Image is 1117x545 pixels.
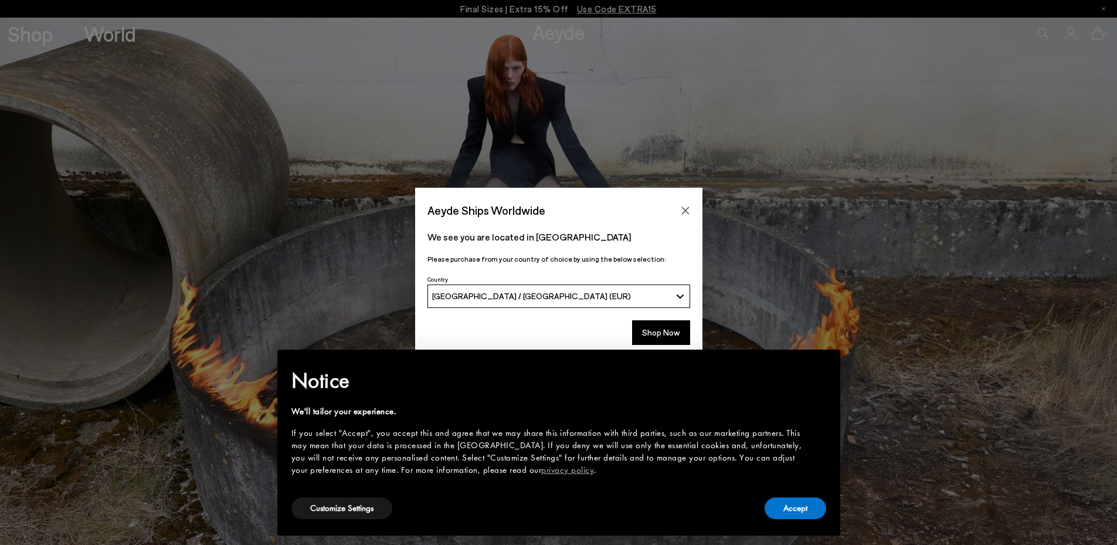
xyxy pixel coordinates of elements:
span: Aeyde Ships Worldwide [427,200,545,221]
p: We see you are located in [GEOGRAPHIC_DATA] [427,230,690,244]
span: × [817,358,825,376]
button: Close this notice [807,353,836,381]
button: Shop Now [632,320,690,345]
span: Country [427,276,448,283]
div: We'll tailor your experience. [291,405,807,418]
button: Customize Settings [291,497,392,519]
div: If you select "Accept", you accept this and agree that we may share this information with third p... [291,427,807,476]
a: privacy policy [541,464,594,476]
button: Accept [765,497,826,519]
h2: Notice [291,365,807,396]
button: Close [677,202,694,219]
span: [GEOGRAPHIC_DATA] / [GEOGRAPHIC_DATA] (EUR) [432,291,631,301]
p: Please purchase from your country of choice by using the below selection: [427,253,690,265]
